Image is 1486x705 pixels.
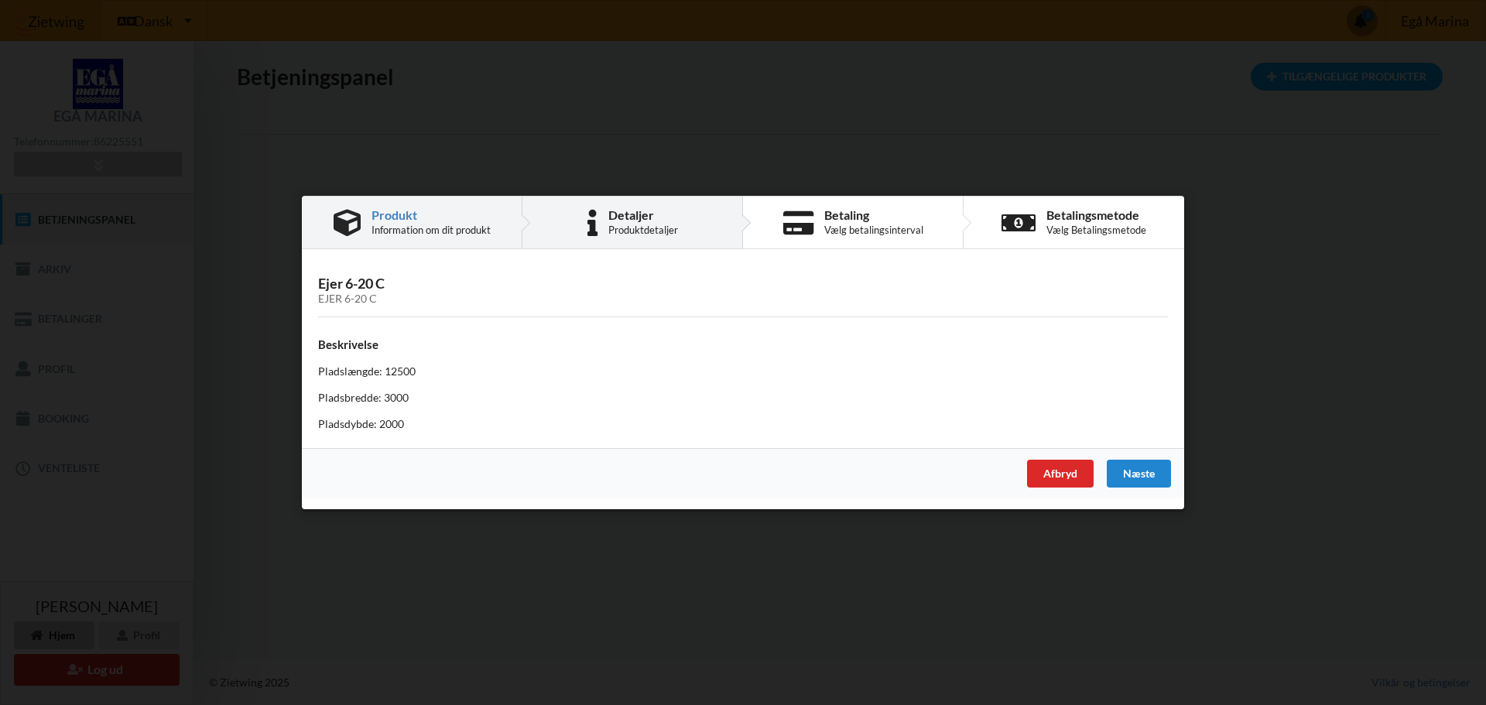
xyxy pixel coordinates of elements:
div: Vælg Betalingsmetode [1046,224,1146,236]
div: Næste [1107,460,1171,488]
div: Betaling [824,209,923,221]
h3: Ejer 6-20 C [318,275,1168,306]
div: Betalingsmetode [1046,209,1146,221]
p: Pladsbredde: 3000 [318,390,1168,406]
h4: Beskrivelse [318,338,1168,353]
div: Information om dit produkt [371,224,491,236]
div: Afbryd [1027,460,1094,488]
p: Pladsdybde: 2000 [318,416,1168,432]
p: Pladslængde: 12500 [318,364,1168,379]
div: Vælg betalingsinterval [824,224,923,236]
div: Detaljer [608,209,678,221]
div: Produktdetaljer [608,224,678,236]
div: Ejer 6-20 C [318,293,1168,306]
div: Produkt [371,209,491,221]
